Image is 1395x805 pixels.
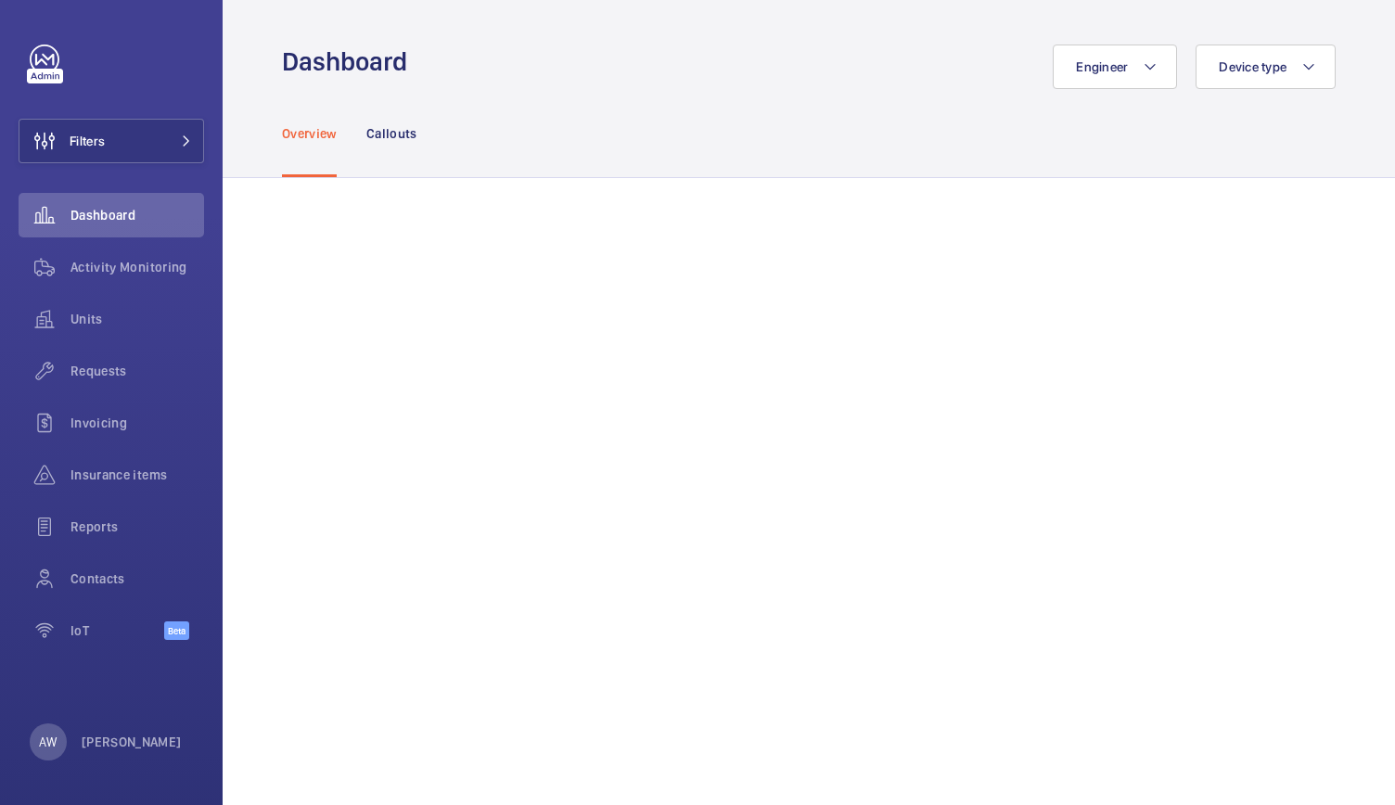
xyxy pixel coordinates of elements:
span: Beta [164,621,189,640]
span: Units [70,310,204,328]
p: [PERSON_NAME] [82,733,182,751]
button: Filters [19,119,204,163]
p: Callouts [366,124,417,143]
span: IoT [70,621,164,640]
span: Contacts [70,569,204,588]
span: Insurance items [70,466,204,484]
span: Requests [70,362,204,380]
span: Reports [70,517,204,536]
span: Activity Monitoring [70,258,204,276]
span: Device type [1219,59,1286,74]
p: Overview [282,124,337,143]
span: Filters [70,132,105,150]
button: Device type [1196,45,1336,89]
span: Dashboard [70,206,204,224]
span: Engineer [1076,59,1128,74]
h1: Dashboard [282,45,418,79]
button: Engineer [1053,45,1177,89]
span: Invoicing [70,414,204,432]
p: AW [39,733,57,751]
